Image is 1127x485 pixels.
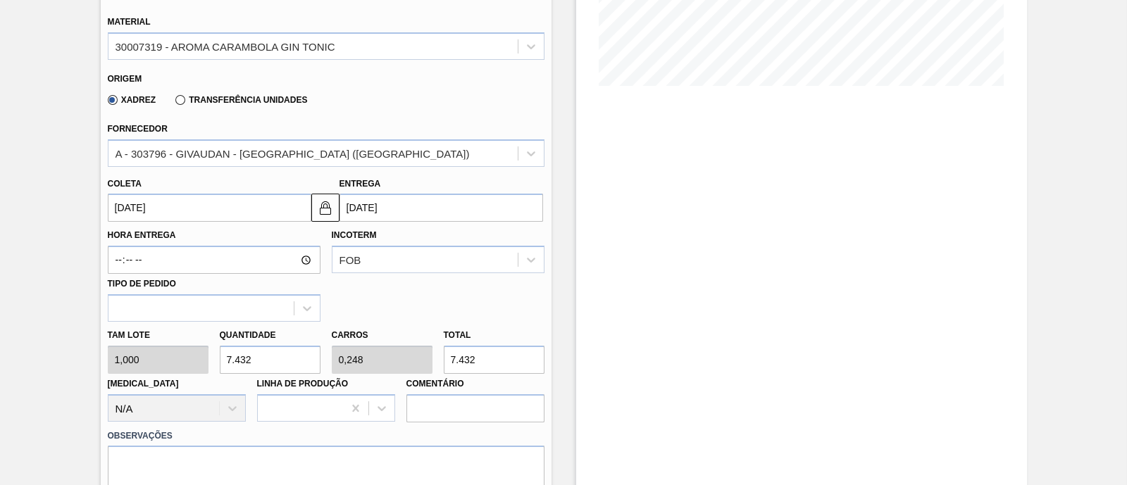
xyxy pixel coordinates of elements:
[116,40,335,52] div: 30007319 - AROMA CARAMBOLA GIN TONIC
[406,374,544,394] label: Comentário
[108,325,208,346] label: Tam lote
[257,379,349,389] label: Linha de Produção
[340,254,361,266] div: FOB
[311,194,340,222] button: locked
[317,199,334,216] img: locked
[108,426,544,446] label: Observações
[340,194,543,222] input: dd/mm/yyyy
[340,179,381,189] label: Entrega
[108,225,320,246] label: Hora Entrega
[108,279,176,289] label: Tipo de pedido
[108,74,142,84] label: Origem
[108,95,156,105] label: Xadrez
[108,179,142,189] label: Coleta
[108,379,179,389] label: [MEDICAL_DATA]
[332,230,377,240] label: Incoterm
[108,17,151,27] label: Material
[175,95,307,105] label: Transferência Unidades
[116,147,470,159] div: A - 303796 - GIVAUDAN - [GEOGRAPHIC_DATA] ([GEOGRAPHIC_DATA])
[108,194,311,222] input: dd/mm/yyyy
[220,330,276,340] label: Quantidade
[444,330,471,340] label: Total
[108,124,168,134] label: Fornecedor
[332,330,368,340] label: Carros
